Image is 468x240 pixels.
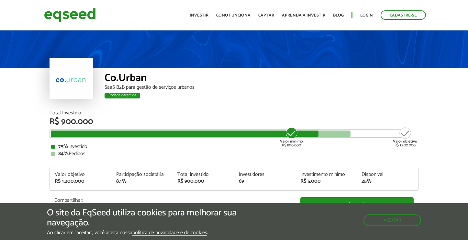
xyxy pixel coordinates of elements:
[362,179,413,184] div: 25%
[51,144,417,149] div: Investido
[50,118,418,126] div: R$ 900.000
[105,85,418,90] div: SaaS B2B para gestão de serviços urbanos
[300,179,352,184] div: R$ 5.000
[55,172,106,177] div: Valor objetivo
[58,149,69,158] strong: 84%
[362,172,413,177] div: Disponível
[132,230,207,236] a: política de privacidade e de cookies
[54,197,291,203] p: Compartilhar:
[50,110,418,116] div: Total Investido
[239,172,291,177] div: Investidores
[47,208,272,228] h5: O site da EqSeed utiliza cookies para melhorar sua navegação.
[216,13,251,17] a: Como funciona
[300,172,352,177] div: Investimento mínimo
[51,151,417,156] div: Pedidos
[116,172,168,177] div: Participação societária
[55,179,106,184] div: R$ 1.200.000
[105,73,418,85] div: Co.Urban
[258,13,274,17] a: Captar
[177,172,229,177] div: Total investido
[333,13,344,17] a: Blog
[393,127,417,147] div: R$ 1.200.000
[393,138,417,144] strong: Valor objetivo
[58,142,68,151] strong: 75%
[280,138,303,144] strong: Valor mínimo
[239,179,291,184] div: 69
[44,6,96,24] img: EqSeed
[279,127,304,147] div: R$ 800.000
[116,179,168,184] div: 8,1%
[190,13,208,17] a: Investir
[363,214,421,226] button: Aceitar
[282,13,325,17] a: Aprenda a investir
[381,10,426,20] a: Cadastre-se
[300,197,414,212] a: Investir
[177,179,229,184] div: R$ 900.000
[105,93,140,98] div: Rodada garantida
[47,230,272,236] p: Ao clicar em "aceitar", você aceita nossa .
[360,13,373,17] a: Login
